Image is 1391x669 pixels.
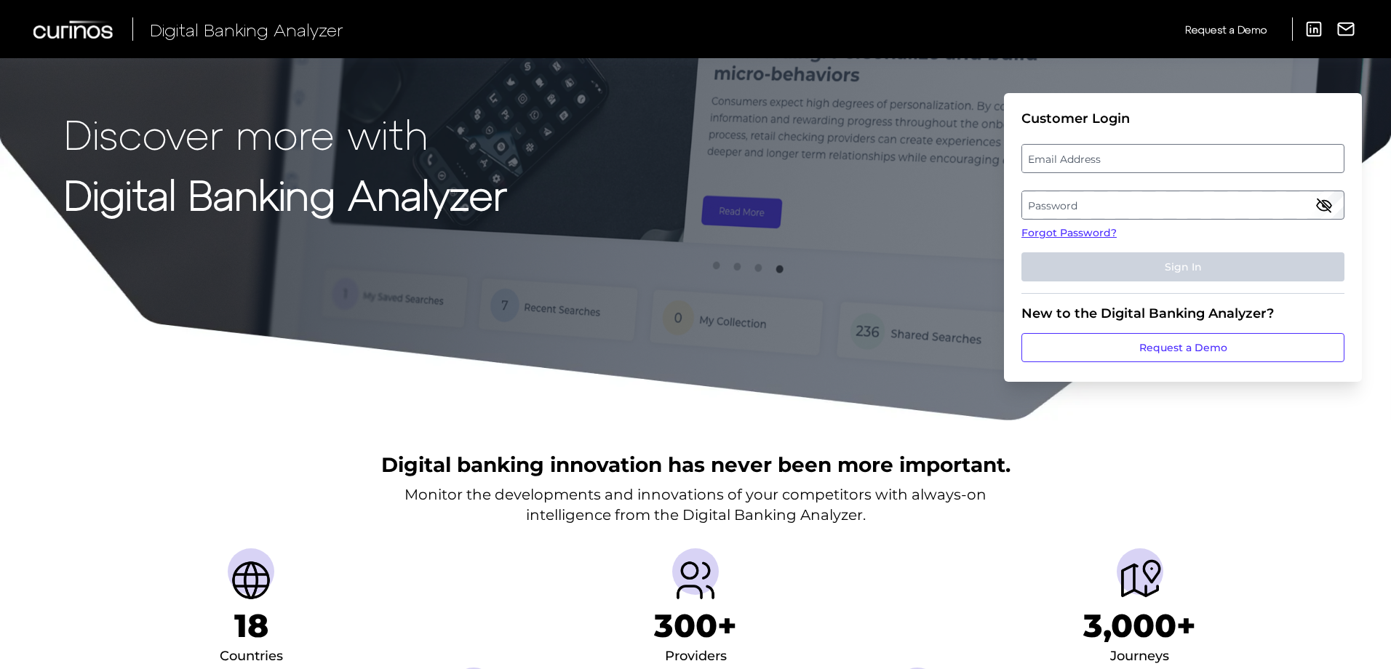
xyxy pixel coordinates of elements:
[1022,145,1343,172] label: Email Address
[665,645,727,668] div: Providers
[150,19,343,40] span: Digital Banking Analyzer
[1021,225,1344,241] a: Forgot Password?
[64,111,507,156] p: Discover more with
[33,20,115,39] img: Curinos
[404,484,987,525] p: Monitor the developments and innovations of your competitors with always-on intelligence from the...
[1021,333,1344,362] a: Request a Demo
[1021,111,1344,127] div: Customer Login
[381,451,1011,478] h2: Digital banking innovation has never been more important.
[228,557,274,604] img: Countries
[1022,192,1343,218] label: Password
[1185,23,1267,36] span: Request a Demo
[672,557,719,604] img: Providers
[220,645,283,668] div: Countries
[1021,305,1344,321] div: New to the Digital Banking Analyzer?
[1083,606,1196,645] h1: 3,000+
[64,169,507,218] strong: Digital Banking Analyzer
[1185,17,1267,41] a: Request a Demo
[234,606,268,645] h1: 18
[1110,645,1169,668] div: Journeys
[654,606,737,645] h1: 300+
[1021,252,1344,281] button: Sign In
[1117,557,1163,604] img: Journeys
